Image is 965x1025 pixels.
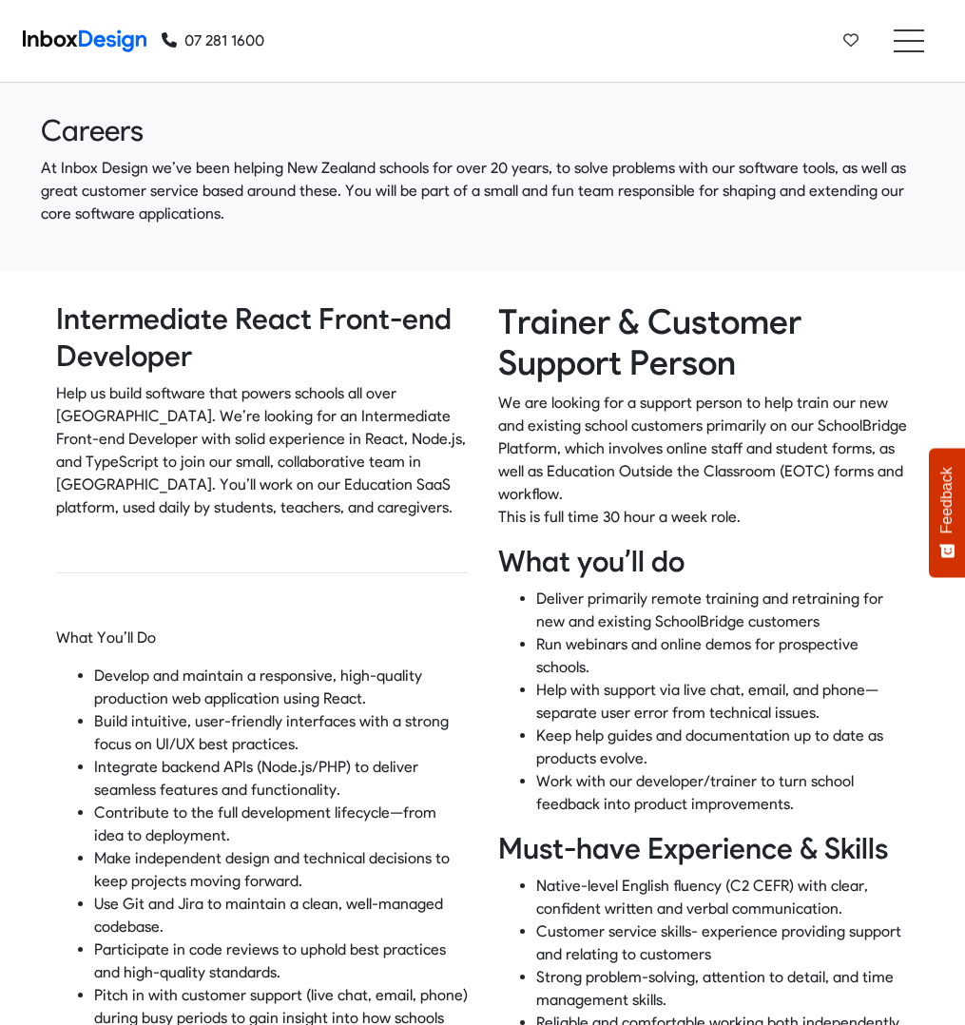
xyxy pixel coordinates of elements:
[938,467,955,533] span: Feedback
[498,392,910,529] p: We are looking for a support person to help train our new and existing school customers primarily...
[536,920,910,966] p: Customer service skills- experience providing support and relating to customers
[94,802,468,847] p: Contribute to the full development lifecycle—from idea to deployment.
[56,382,468,519] p: Help us build software that powers schools all over [GEOGRAPHIC_DATA]. We’re looking for an Inter...
[536,679,910,725] p: Help with support via live chat, email, and phone—separate user error from technical issues.
[94,847,468,893] p: Make independent design and technical decisions to keep projects moving forward.
[94,938,468,984] p: Participate in code reviews to uphold best practices and high-quality standards.
[94,710,468,756] p: Build intuitive, user-friendly interfaces with a strong focus on UI/UX best practices.
[929,448,965,577] button: Feedback - Show survey
[536,875,910,920] p: Native-level English fluency (C2 CEFR) with clear, confident written and verbal communication.
[536,588,910,633] p: Deliver primarily remote training and retraining for new and existing SchoolBridge customers
[498,301,910,383] h1: Trainer & Customer Support Person
[41,157,925,225] p: At Inbox Design we’ve been helping New Zealand schools for over 20 years, to solve problems with ...
[536,725,910,770] p: Keep help guides and documentation up to date as products evolve.
[536,770,910,816] p: Work with our developer/trainer to turn school feedback into product improvements.
[41,113,925,149] heading: Careers
[56,627,468,649] p: What You’ll Do
[536,633,910,679] p: Run webinars and online demos for prospective schools.
[94,665,468,710] p: Develop and maintain a responsive, high-quality production web application using React.
[498,831,910,867] h2: Must-have Experience & Skills
[162,29,264,52] a: 07 281 1600
[498,544,910,580] h2: What you’ll do
[94,756,468,802] p: Integrate backend APIs (Node.js/PHP) to deliver seamless features and functionality.
[94,893,468,938] p: Use Git and Jira to maintain a clean, well-managed codebase.
[536,966,910,1012] p: Strong problem-solving, attention to detail, and time management skills.
[56,301,468,375] h2: Intermediate React Front-end Developer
